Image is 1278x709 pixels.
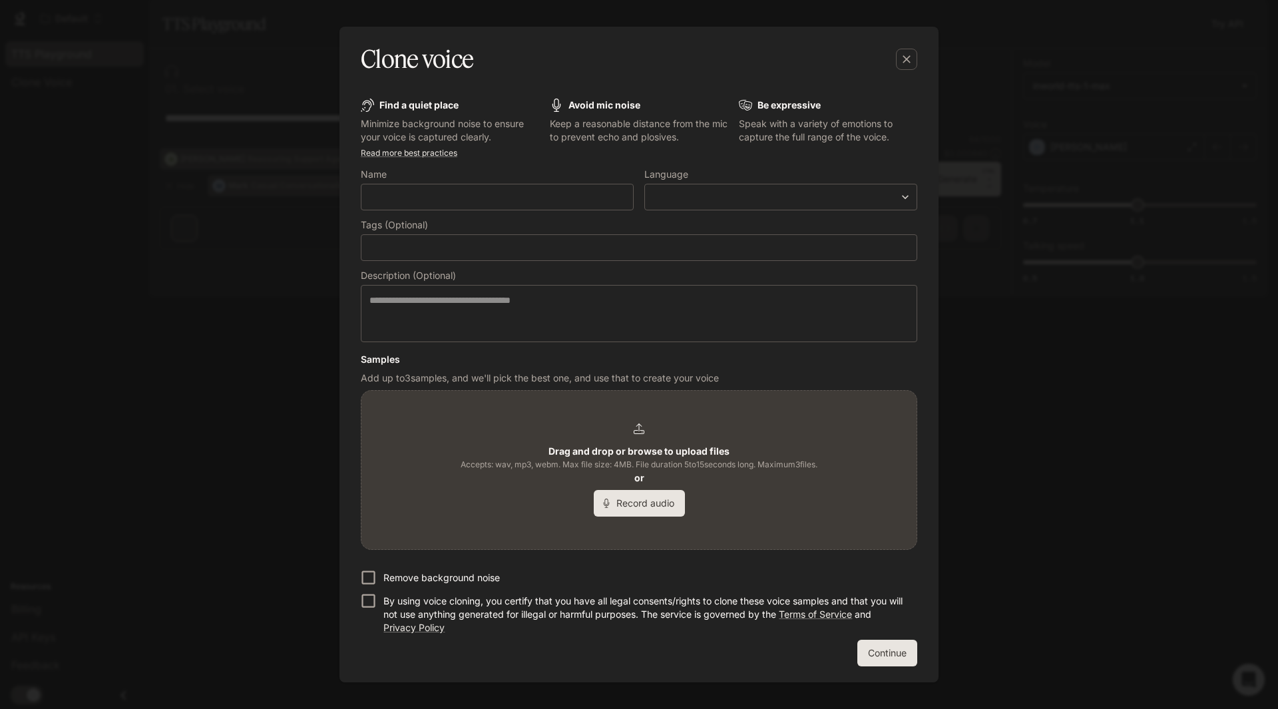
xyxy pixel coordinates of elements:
[361,271,456,280] p: Description (Optional)
[461,458,817,471] span: Accepts: wav, mp3, webm. Max file size: 4MB. File duration 5 to 15 seconds long. Maximum 3 files.
[779,608,852,620] a: Terms of Service
[634,472,644,483] b: or
[361,148,457,158] a: Read more best practices
[383,571,500,585] p: Remove background noise
[548,445,730,457] b: Drag and drop or browse to upload files
[644,170,688,179] p: Language
[857,640,917,666] button: Continue
[739,117,917,144] p: Speak with a variety of emotions to capture the full range of the voice.
[361,170,387,179] p: Name
[568,99,640,111] b: Avoid mic noise
[550,117,728,144] p: Keep a reasonable distance from the mic to prevent echo and plosives.
[757,99,821,111] b: Be expressive
[594,490,685,517] button: Record audio
[383,622,445,633] a: Privacy Policy
[361,353,917,366] h6: Samples
[361,117,539,144] p: Minimize background noise to ensure your voice is captured clearly.
[361,43,473,76] h5: Clone voice
[361,220,428,230] p: Tags (Optional)
[361,371,917,385] p: Add up to 3 samples, and we'll pick the best one, and use that to create your voice
[645,190,917,204] div: ​
[383,594,907,634] p: By using voice cloning, you certify that you have all legal consents/rights to clone these voice ...
[379,99,459,111] b: Find a quiet place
